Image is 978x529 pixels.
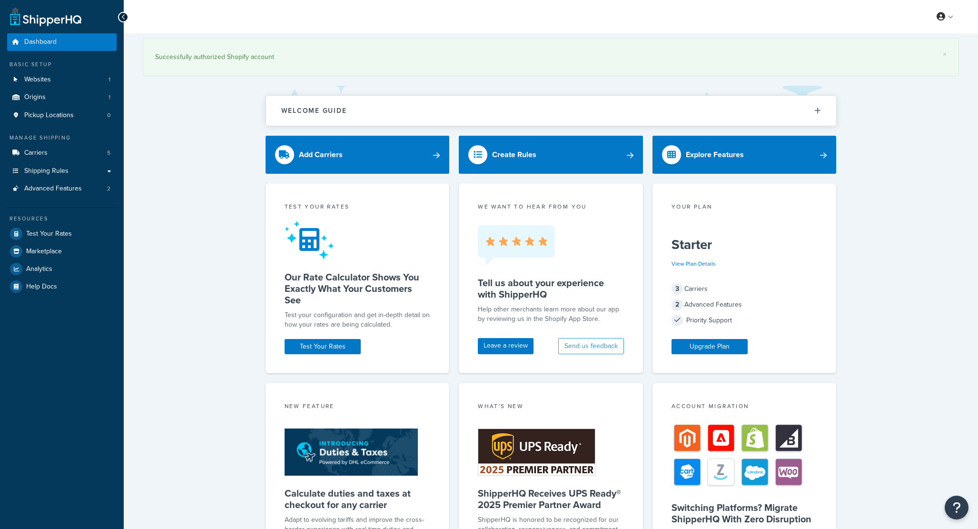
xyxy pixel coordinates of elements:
div: What's New [478,402,624,413]
button: Open Resource Center [945,496,968,519]
a: Carriers5 [7,144,117,162]
div: Basic Setup [7,60,117,69]
a: View Plan Details [672,260,716,268]
li: Pickup Locations [7,107,117,124]
span: Pickup Locations [24,111,74,120]
li: Origins [7,89,117,106]
span: Origins [24,93,46,101]
span: Test Your Rates [26,230,72,238]
h2: Welcome Guide [281,107,347,114]
button: Welcome Guide [266,96,836,126]
p: Help other merchants learn more about our app by reviewing us in the Shopify App Store. [478,305,624,324]
div: Test your rates [285,202,431,213]
h5: Starter [672,237,818,252]
a: Analytics [7,260,117,278]
h5: Our Rate Calculator Shows You Exactly What Your Customers See [285,271,431,306]
div: Your Plan [672,202,818,213]
a: Explore Features [652,136,837,174]
div: Account Migration [672,402,818,413]
span: Analytics [26,265,52,273]
a: Create Rules [459,136,643,174]
span: Marketplace [26,248,62,256]
div: Manage Shipping [7,134,117,142]
a: Advanced Features2 [7,180,117,198]
div: Carriers [672,282,818,296]
div: Successfully authorized Shopify account [155,50,947,64]
a: Origins1 [7,89,117,106]
div: Explore Features [686,148,744,161]
span: Help Docs [26,283,57,291]
a: Pickup Locations0 [7,107,117,124]
a: Add Carriers [266,136,450,174]
h5: ShipperHQ Receives UPS Ready® 2025 Premier Partner Award [478,488,624,510]
span: Dashboard [24,38,57,46]
a: × [943,50,947,58]
span: 0 [107,111,110,120]
h5: Tell us about your experience with ShipperHQ [478,277,624,300]
a: Dashboard [7,33,117,51]
a: Leave a review [478,338,533,354]
span: 5 [107,149,110,157]
a: Shipping Rules [7,162,117,180]
a: Test Your Rates [7,225,117,242]
div: New Feature [285,402,431,413]
div: Priority Support [672,314,818,327]
a: Upgrade Plan [672,339,748,354]
span: 3 [672,283,683,295]
h5: Switching Platforms? Migrate ShipperHQ With Zero Disruption [672,502,818,525]
li: Websites [7,71,117,89]
li: Advanced Features [7,180,117,198]
div: Add Carriers [299,148,343,161]
span: 1 [109,93,110,101]
h5: Calculate duties and taxes at checkout for any carrier [285,488,431,510]
div: Advanced Features [672,298,818,311]
a: Help Docs [7,278,117,295]
div: Resources [7,215,117,223]
span: Advanced Features [24,185,82,193]
button: Send us feedback [558,338,624,354]
a: Marketplace [7,243,117,260]
div: Create Rules [492,148,536,161]
span: 2 [107,185,110,193]
a: Websites1 [7,71,117,89]
p: we want to hear from you [478,202,624,211]
span: 1 [109,76,110,84]
li: Carriers [7,144,117,162]
span: Carriers [24,149,48,157]
a: Test Your Rates [285,339,361,354]
span: Websites [24,76,51,84]
span: 2 [672,299,683,310]
span: Shipping Rules [24,167,69,175]
div: Test your configuration and get in-depth detail on how your rates are being calculated. [285,310,431,329]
